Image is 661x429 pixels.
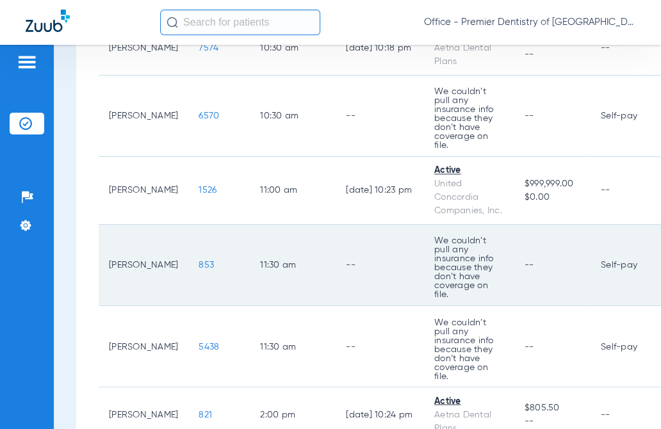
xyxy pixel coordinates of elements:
[336,76,424,157] td: --
[99,76,188,157] td: [PERSON_NAME]
[17,54,37,70] img: hamburger-icon
[434,164,504,177] div: Active
[525,342,534,351] span: --
[525,414,580,428] span: --
[250,157,336,225] td: 11:00 AM
[336,157,424,225] td: [DATE] 10:23 PM
[525,401,580,414] span: $805.50
[525,111,534,120] span: --
[199,261,214,270] span: 853
[434,87,504,150] p: We couldn’t pull any insurance info because they don’t have coverage on file.
[99,157,188,225] td: [PERSON_NAME]
[199,44,218,53] span: 7574
[199,342,219,351] span: 5438
[199,111,219,120] span: 6570
[525,48,580,61] span: --
[199,410,212,419] span: 821
[336,306,424,387] td: --
[250,225,336,306] td: 11:30 AM
[336,225,424,306] td: --
[26,10,70,32] img: Zuub Logo
[167,17,178,28] img: Search Icon
[199,186,216,195] span: 1526
[434,394,504,408] div: Active
[250,76,336,157] td: 10:30 AM
[99,225,188,306] td: [PERSON_NAME]
[597,368,661,429] iframe: Chat Widget
[434,236,504,299] p: We couldn’t pull any insurance info because they don’t have coverage on file.
[434,177,504,218] div: United Concordia Companies, Inc.
[525,261,534,270] span: --
[99,21,188,76] td: [PERSON_NAME]
[434,318,504,380] p: We couldn’t pull any insurance info because they don’t have coverage on file.
[525,177,580,191] span: $999,999.00
[525,191,580,204] span: $0.00
[250,21,336,76] td: 10:30 AM
[434,42,504,69] div: Aetna Dental Plans
[99,306,188,387] td: [PERSON_NAME]
[250,306,336,387] td: 11:30 AM
[160,10,320,35] input: Search for patients
[336,21,424,76] td: [DATE] 10:18 PM
[424,16,635,29] span: Office - Premier Dentistry of [GEOGRAPHIC_DATA] | PDC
